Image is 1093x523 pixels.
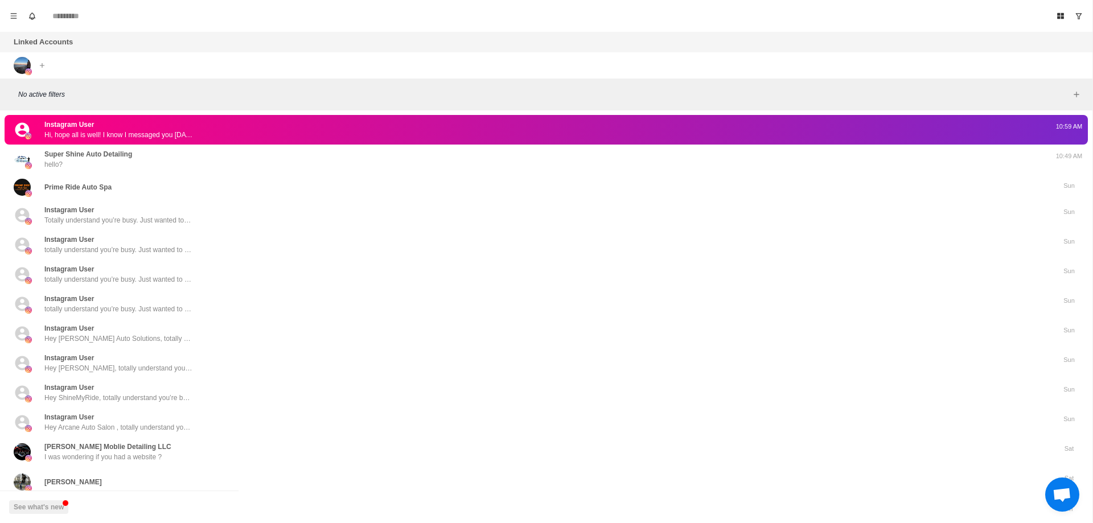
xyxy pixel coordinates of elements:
img: picture [14,473,31,491]
p: Sun [1055,385,1083,394]
p: Sat [1055,444,1083,454]
p: 10:49 AM [1055,151,1083,161]
p: Instagram User [44,412,94,422]
p: Hey [PERSON_NAME], totally understand you’re busy. Just wanted to follow up would you be open to ... [44,363,192,373]
p: Sat [1055,473,1083,483]
img: picture [14,179,31,196]
p: Hey Arcane Auto Salon , totally understand you’re busy. Just wanted to follow up would you be ope... [44,422,192,433]
img: picture [25,485,32,492]
p: Hi, hope all is well! I know I messaged you [DATE] just asking if I could pose a question—I shoul... [44,130,192,140]
button: Menu [5,7,23,25]
img: picture [25,218,32,225]
p: [PERSON_NAME] Moblie Detailing LLC [44,442,171,452]
img: picture [25,425,32,432]
img: picture [25,190,32,197]
div: Open chat [1045,477,1079,512]
p: Instagram User [44,120,94,130]
p: totally understand you’re busy. Just wanted to follow up. Would you be open to a quick idea on ho... [44,245,192,255]
img: picture [14,443,31,460]
p: Linked Accounts [14,36,73,48]
button: Show unread conversations [1070,7,1088,25]
p: No active filters [18,89,1070,100]
p: [PERSON_NAME] [44,477,102,487]
img: picture [14,57,31,74]
img: picture [25,248,32,254]
p: Hey ShineMyRide, totally understand you’re busy. Just wanted to follow up would you be open to a ... [44,393,192,403]
p: Sun [1055,326,1083,335]
p: Sun [1055,237,1083,246]
p: totally understand you’re busy. Just wanted to follow up. Would you be open to a quick idea on ho... [44,304,192,314]
img: picture [25,162,32,169]
p: I was wondering if you had a website ? [44,452,162,462]
img: picture [25,307,32,314]
p: 10:59 AM [1055,122,1083,131]
button: Notifications [23,7,41,25]
p: Sun [1055,207,1083,217]
img: picture [25,277,32,284]
p: Sun [1055,355,1083,365]
p: Sun [1055,266,1083,276]
img: picture [25,336,32,343]
p: Sun [1055,414,1083,424]
button: Add account [35,59,49,72]
p: hello? [44,159,63,170]
p: Sun [1055,296,1083,306]
p: Instagram User [44,205,94,215]
img: picture [25,366,32,373]
p: Instagram User [44,234,94,245]
img: picture [25,133,32,139]
img: picture [25,396,32,402]
button: Board View [1051,7,1070,25]
p: totally understand you’re busy. Just wanted to follow up. Would you be open to a quick idea on ho... [44,274,192,285]
p: Instagram User [44,264,94,274]
p: Sun [1055,181,1083,191]
p: Prime Ride Auto Spa [44,182,112,192]
p: Instagram User [44,353,94,363]
p: Totally understand you’re busy. Just wanted to follow up. Would you be open to a quick idea on ho... [44,215,192,225]
p: Instagram User [44,382,94,393]
p: Super Shine Auto Detailing [44,149,132,159]
button: Add filters [1070,88,1083,101]
p: Hey [PERSON_NAME] Auto Solutions, totally understand you’re busy. Just wanted to follow up would ... [44,333,192,344]
button: See what's new [9,500,68,514]
img: picture [14,151,31,168]
img: picture [25,68,32,75]
p: Instagram User [44,323,94,333]
img: picture [25,455,32,462]
p: Instagram User [44,294,94,304]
